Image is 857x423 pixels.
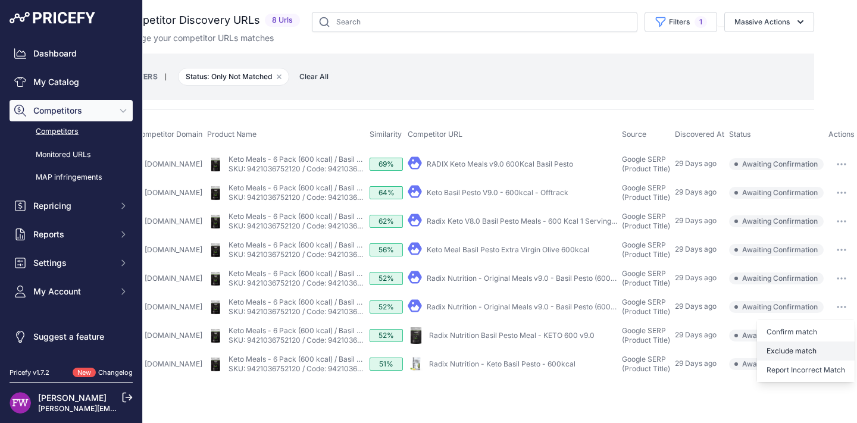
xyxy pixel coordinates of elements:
button: Massive Actions [724,12,814,32]
a: SKU: 9421036752120 / Code: 9421036752120 [229,307,381,316]
span: Awaiting Confirmation [729,215,824,227]
span: 29 Days ago [675,273,717,282]
a: SKU: 9421036752120 / Code: 9421036752120 [229,221,381,230]
span: 29 Days ago [675,302,717,311]
span: 29 Days ago [675,330,717,339]
button: Clear All [293,71,334,83]
a: Radix Keto V8.0 Basil Pesto Meals - 600 Kcal 1 Serving ... [427,217,618,225]
img: Pricefy Logo [10,12,95,24]
a: Radix Nutrition Basil Pesto Meal - KETO 600 v9.0 [429,331,595,340]
a: [DOMAIN_NAME] [145,331,202,340]
span: Awaiting Confirmation [729,301,824,313]
div: 56% [370,243,403,256]
span: Google SERP (Product Title) [622,326,670,344]
div: 52% [370,300,403,314]
span: Product Name [207,130,257,139]
p: Manage your competitor URLs matches [119,32,274,44]
a: [PERSON_NAME] [38,393,107,403]
span: Awaiting Confirmation [729,158,824,170]
a: Keto Meal Basil Pesto Extra Virgin Olive 600kcal [427,245,589,254]
a: Competitors [10,121,133,142]
a: SKU: 9421036752120 / Code: 9421036752120 [229,193,381,202]
span: 29 Days ago [675,187,717,196]
span: Awaiting Confirmation [729,358,824,370]
span: Actions [828,130,855,139]
span: 29 Days ago [675,216,717,225]
span: Google SERP (Product Title) [622,183,670,202]
a: Monitored URLs [10,145,133,165]
a: SKU: 9421036752120 / Code: 9421036752120 [229,278,381,287]
a: Suggest a feature [10,326,133,347]
span: Google SERP (Product Title) [622,240,670,259]
span: Status: Only Not Matched [178,68,289,86]
button: Repricing [10,195,133,217]
a: Keto Meals - 6 Pack (600 kcal) / Basil Pesto [229,212,376,221]
a: SKU: 9421036752120 / Code: 9421036752120 [229,164,381,173]
a: MAP infringements [10,167,133,188]
button: Settings [10,252,133,274]
span: Reports [33,228,111,240]
button: Exclude match [757,341,855,361]
a: SKU: 9421036752120 / Code: 9421036752120 [229,336,381,344]
span: Google SERP (Product Title) [622,269,670,287]
a: Changelog [98,368,133,377]
a: Keto Meals - 6 Pack (600 kcal) / Basil Pesto [229,240,376,249]
input: Search [312,12,637,32]
span: Google SERP (Product Title) [622,355,670,373]
a: [DOMAIN_NAME] [145,302,202,311]
button: Reports [10,224,133,245]
a: [PERSON_NAME][EMAIL_ADDRESS][DOMAIN_NAME] [38,404,221,413]
button: Competitors [10,100,133,121]
button: Confirm match [757,322,855,341]
a: [DOMAIN_NAME] [145,217,202,225]
span: Status [729,130,751,139]
button: Report Incorrect Match [757,361,855,380]
a: [DOMAIN_NAME] [145,245,202,254]
a: RADIX Keto Meals v9.0 600Kcal Basil Pesto [427,159,573,168]
span: Discovered At [675,130,724,139]
a: Keto Meals - 6 Pack (600 kcal) / Basil Pesto [229,326,376,335]
a: [DOMAIN_NAME] [145,159,202,168]
a: [DOMAIN_NAME] [145,274,202,283]
span: 1 [695,16,707,28]
span: 29 Days ago [675,359,717,368]
span: 29 Days ago [675,159,717,168]
span: Competitor Domain [136,130,202,139]
span: Awaiting Confirmation [729,330,824,341]
small: FILTERS [129,72,158,81]
div: 51% [370,358,403,371]
a: [DOMAIN_NAME] [145,359,202,368]
div: 69% [370,158,403,171]
span: Competitor URL [408,130,462,139]
div: 52% [370,329,403,342]
a: [DOMAIN_NAME] [145,188,202,197]
span: Similarity [370,130,402,139]
span: Google SERP (Product Title) [622,297,670,316]
span: Competitors [33,105,111,117]
span: Awaiting Confirmation [729,187,824,199]
span: Source [622,130,646,139]
a: SKU: 9421036752120 / Code: 9421036752120 [229,364,381,373]
span: Awaiting Confirmation [729,244,824,256]
a: My Catalog [10,71,133,93]
a: SKU: 9421036752120 / Code: 9421036752120 [229,250,381,259]
small: | [158,73,174,80]
button: Filters1 [645,12,717,32]
button: My Account [10,281,133,302]
h2: Competitor Discovery URLs [119,12,260,29]
span: My Account [33,286,111,297]
span: Awaiting Confirmation [729,272,824,284]
a: Keto Meals - 6 Pack (600 kcal) / Basil Pesto [229,183,376,192]
a: Radix Nutrition - Original Meals v9.0 - Basil Pesto (600 Kcal) [427,302,630,311]
div: 62% [370,215,403,228]
span: 8 Urls [265,14,300,27]
a: Keto Meals - 6 Pack (600 kcal) / Basil Pesto [229,355,376,364]
a: Radix Nutrition - Original Meals v9.0 - Basil Pesto (600 Kcal) [427,274,630,283]
a: Keto Meals - 6 Pack (600 kcal) / Basil Pesto [229,155,376,164]
a: Dashboard [10,43,133,64]
span: Repricing [33,200,111,212]
div: 64% [370,186,403,199]
nav: Sidebar [10,43,133,353]
span: 29 Days ago [675,245,717,253]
